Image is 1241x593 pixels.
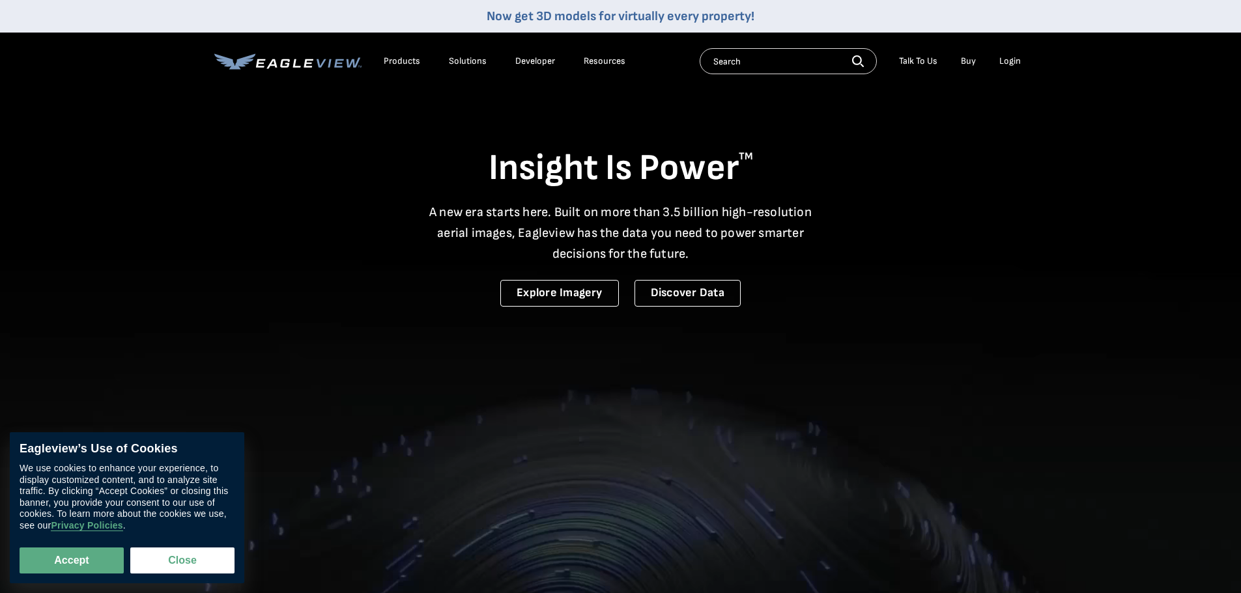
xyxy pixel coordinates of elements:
div: Eagleview’s Use of Cookies [20,442,235,456]
div: Solutions [449,55,487,67]
a: Now get 3D models for virtually every property! [487,8,754,24]
p: A new era starts here. Built on more than 3.5 billion high-resolution aerial images, Eagleview ha... [421,202,820,264]
div: Resources [584,55,625,67]
h1: Insight Is Power [214,146,1027,191]
a: Explore Imagery [500,280,619,307]
sup: TM [739,150,753,163]
button: Close [130,547,235,573]
a: Discover Data [635,280,741,307]
div: Products [384,55,420,67]
div: Login [999,55,1021,67]
div: We use cookies to enhance your experience, to display customized content, and to analyze site tra... [20,463,235,531]
a: Privacy Policies [51,520,122,531]
div: Talk To Us [899,55,937,67]
button: Accept [20,547,124,573]
a: Buy [961,55,976,67]
a: Developer [515,55,555,67]
input: Search [700,48,877,74]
